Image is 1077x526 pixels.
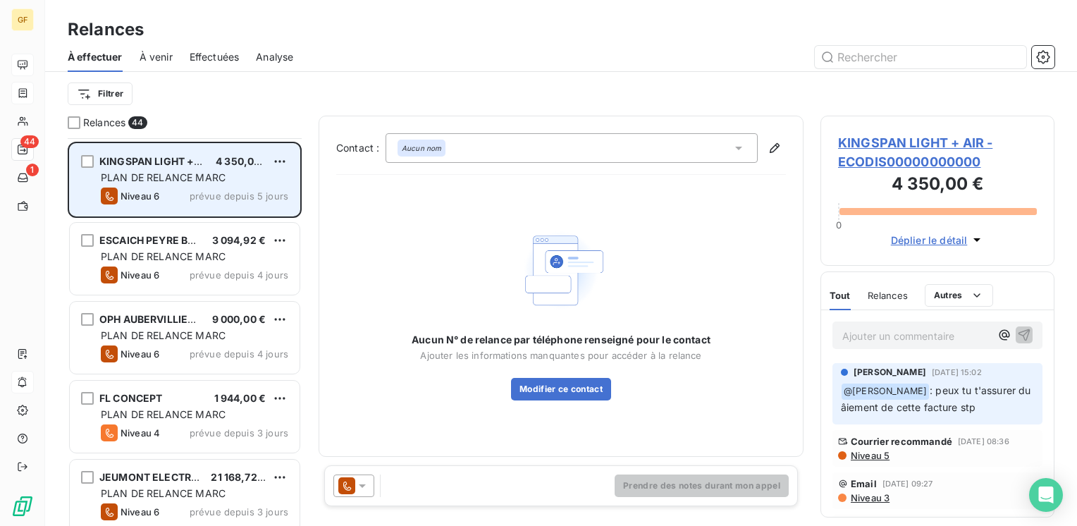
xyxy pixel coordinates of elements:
button: Filtrer [68,82,133,105]
span: PLAN DE RELANCE MARC [101,408,226,420]
span: Niveau 6 [121,506,159,518]
img: Logo LeanPay [11,495,34,518]
input: Rechercher [815,46,1026,68]
span: [DATE] 08:36 [958,437,1009,446]
span: Tout [830,290,851,301]
span: Ajouter les informations manquantes pour accéder à la relance [420,350,701,361]
span: À venir [140,50,173,64]
span: PLAN DE RELANCE MARC [101,250,226,262]
span: prévue depuis 3 jours [190,506,288,518]
button: Modifier ce contact [511,378,611,400]
span: Niveau 6 [121,348,159,360]
span: KINGSPAN LIGHT + AIR [99,155,213,167]
span: KINGSPAN LIGHT + AIR - ECODIS00000000000 [838,133,1037,171]
span: OPH AUBERVILLIERS [99,313,201,325]
span: PLAN DE RELANCE MARC [101,329,226,341]
span: 9 000,00 € [212,313,266,325]
h3: Relances [68,17,144,42]
div: grid [68,138,302,526]
span: Déplier le détail [891,233,968,247]
span: À effectuer [68,50,123,64]
a: 44 [11,138,33,161]
span: prévue depuis 5 jours [190,190,288,202]
span: : peux tu t'assurer du âiement de cette facture stp [841,384,1034,413]
label: Contact : [336,141,386,155]
button: Prendre des notes durant mon appel [615,475,789,497]
span: Courrier recommandé [851,436,952,447]
div: Open Intercom Messenger [1029,478,1063,512]
span: Niveau 6 [121,269,159,281]
h3: 4 350,00 € [838,171,1037,200]
span: 3 094,92 € [212,234,266,246]
span: 0 [836,219,842,231]
span: Niveau 3 [849,492,890,503]
span: 21 168,72 € [211,471,266,483]
span: Aucun N° de relance par téléphone renseigné pour le contact [412,333,710,347]
span: [DATE] 09:27 [882,479,933,488]
div: GF [11,8,34,31]
span: 44 [128,116,147,129]
span: 1 [26,164,39,176]
span: Niveau 5 [849,450,890,461]
span: 4 350,00 € [216,155,270,167]
span: prévue depuis 4 jours [190,269,288,281]
span: Relances [868,290,908,301]
span: PLAN DE RELANCE MARC [101,487,226,499]
span: JEUMONT ELECTRIC [99,471,201,483]
span: ESCAICH PEYRE BET [99,234,201,246]
img: Empty state [516,225,606,316]
span: [PERSON_NAME] [854,366,926,379]
span: 1 944,00 € [214,392,266,404]
span: Niveau 6 [121,190,159,202]
span: Niveau 4 [121,427,160,439]
a: 1 [11,166,33,189]
span: prévue depuis 4 jours [190,348,288,360]
button: Autres [925,284,993,307]
span: Effectuées [190,50,240,64]
span: Relances [83,116,125,130]
span: [DATE] 15:02 [932,368,982,377]
span: PLAN DE RELANCE MARC [101,171,226,183]
em: Aucun nom [402,143,441,153]
span: Email [851,478,877,489]
span: Analyse [256,50,293,64]
span: 44 [20,135,39,148]
span: prévue depuis 3 jours [190,427,288,439]
button: Déplier le détail [887,232,989,248]
span: @ [PERSON_NAME] [842,384,929,400]
span: FL CONCEPT [99,392,163,404]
